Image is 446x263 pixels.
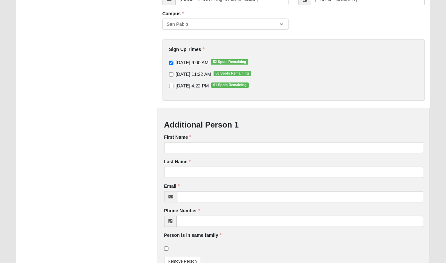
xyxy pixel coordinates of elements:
label: Sign Up Times [169,46,205,53]
label: First Name [164,134,191,140]
span: 61 Spots Remaining [211,82,249,88]
input: [DATE] 11:22 AM53 Spots Remaining [169,72,173,77]
span: [DATE] 9:00 AM [176,60,209,65]
label: Last Name [164,158,191,165]
span: [DATE] 11:22 AM [176,72,211,77]
label: Phone Number [164,207,201,214]
input: [DATE] 4:22 PM61 Spots Remaining [169,84,173,88]
input: [DATE] 9:00 AM52 Spots Remaining [169,61,173,65]
h3: Additional Person 1 [164,120,423,130]
span: 52 Spots Remaining [211,59,248,65]
label: Email [164,183,180,189]
label: Campus [162,10,184,17]
label: Person is in same family [164,232,222,238]
span: [DATE] 4:22 PM [176,83,209,88]
span: 53 Spots Remaining [214,71,251,76]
